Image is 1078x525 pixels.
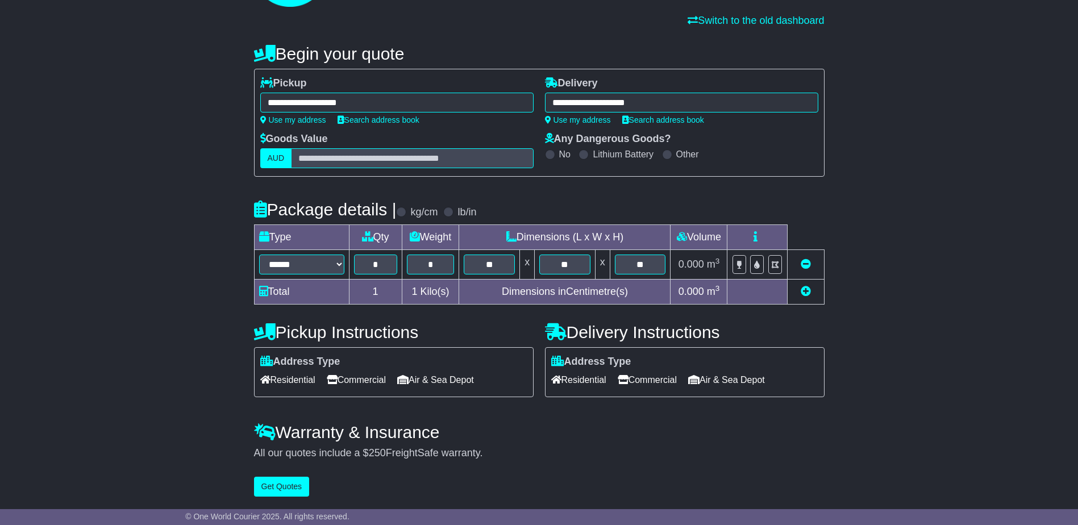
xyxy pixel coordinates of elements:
[459,225,671,250] td: Dimensions (L x W x H)
[402,225,459,250] td: Weight
[327,371,386,389] span: Commercial
[402,280,459,305] td: Kilo(s)
[707,259,720,270] span: m
[551,371,606,389] span: Residential
[338,115,419,124] a: Search address book
[559,149,571,160] label: No
[260,356,340,368] label: Address Type
[545,133,671,145] label: Any Dangerous Goods?
[801,259,811,270] a: Remove this item
[260,77,307,90] label: Pickup
[459,280,671,305] td: Dimensions in Centimetre(s)
[254,447,825,460] div: All our quotes include a $ FreightSafe warranty.
[715,257,720,265] sup: 3
[254,225,349,250] td: Type
[411,286,417,297] span: 1
[520,250,535,280] td: x
[715,284,720,293] sup: 3
[185,512,349,521] span: © One World Courier 2025. All rights reserved.
[260,133,328,145] label: Goods Value
[595,250,610,280] td: x
[349,280,402,305] td: 1
[545,115,611,124] a: Use my address
[260,371,315,389] span: Residential
[679,286,704,297] span: 0.000
[260,115,326,124] a: Use my address
[410,206,438,219] label: kg/cm
[254,477,310,497] button: Get Quotes
[254,44,825,63] h4: Begin your quote
[676,149,699,160] label: Other
[688,15,824,26] a: Switch to the old dashboard
[671,225,727,250] td: Volume
[707,286,720,297] span: m
[254,200,397,219] h4: Package details |
[688,371,765,389] span: Air & Sea Depot
[254,423,825,441] h4: Warranty & Insurance
[679,259,704,270] span: 0.000
[457,206,476,219] label: lb/in
[551,356,631,368] label: Address Type
[622,115,704,124] a: Search address book
[545,77,598,90] label: Delivery
[593,149,654,160] label: Lithium Battery
[801,286,811,297] a: Add new item
[545,323,825,341] h4: Delivery Instructions
[618,371,677,389] span: Commercial
[260,148,292,168] label: AUD
[349,225,402,250] td: Qty
[254,280,349,305] td: Total
[254,323,534,341] h4: Pickup Instructions
[369,447,386,459] span: 250
[397,371,474,389] span: Air & Sea Depot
